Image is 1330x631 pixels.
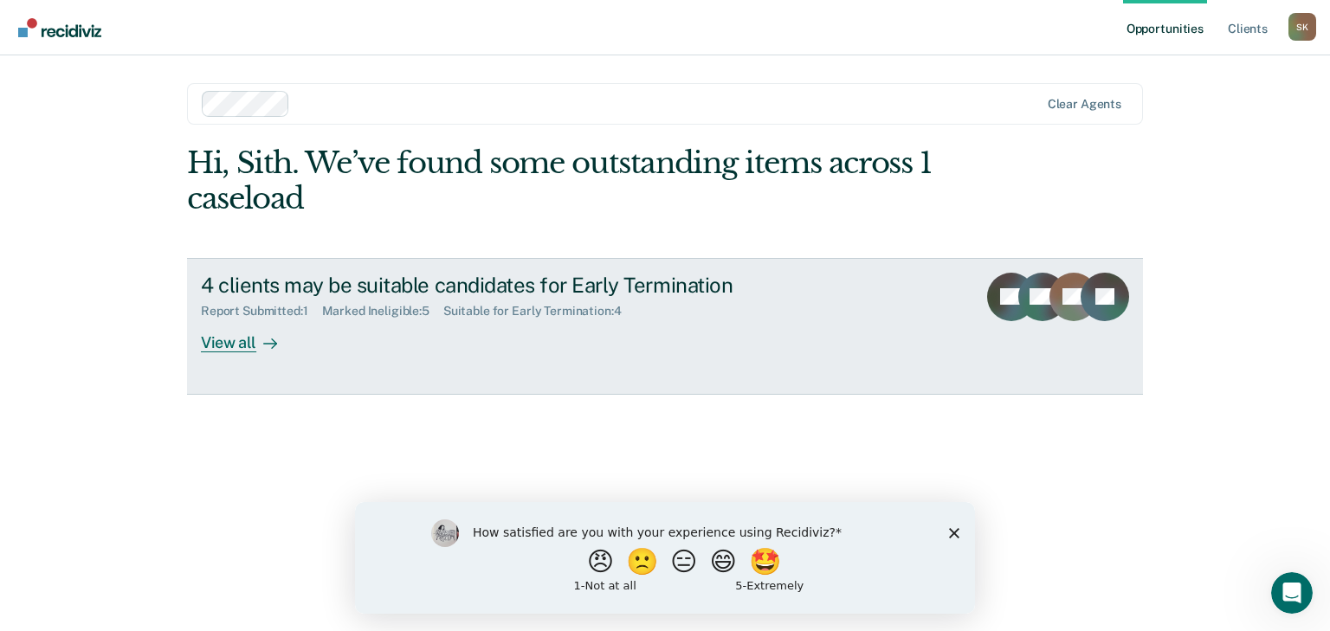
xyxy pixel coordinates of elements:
iframe: Survey by Kim from Recidiviz [355,502,975,614]
div: S K [1288,13,1316,41]
div: Marked Ineligible : 5 [322,304,443,319]
a: 4 clients may be suitable candidates for Early TerminationReport Submitted:1Marked Ineligible:5Su... [187,258,1143,395]
div: Clear agents [1048,97,1121,112]
div: 4 clients may be suitable candidates for Early Termination [201,273,809,298]
div: Suitable for Early Termination : 4 [443,304,636,319]
img: Recidiviz [18,18,101,37]
div: View all [201,319,298,352]
div: Hi, Sith. We’ve found some outstanding items across 1 caseload [187,145,952,216]
div: Report Submitted : 1 [201,304,322,319]
iframe: Intercom live chat [1271,572,1313,614]
button: Profile dropdown button [1288,13,1316,41]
